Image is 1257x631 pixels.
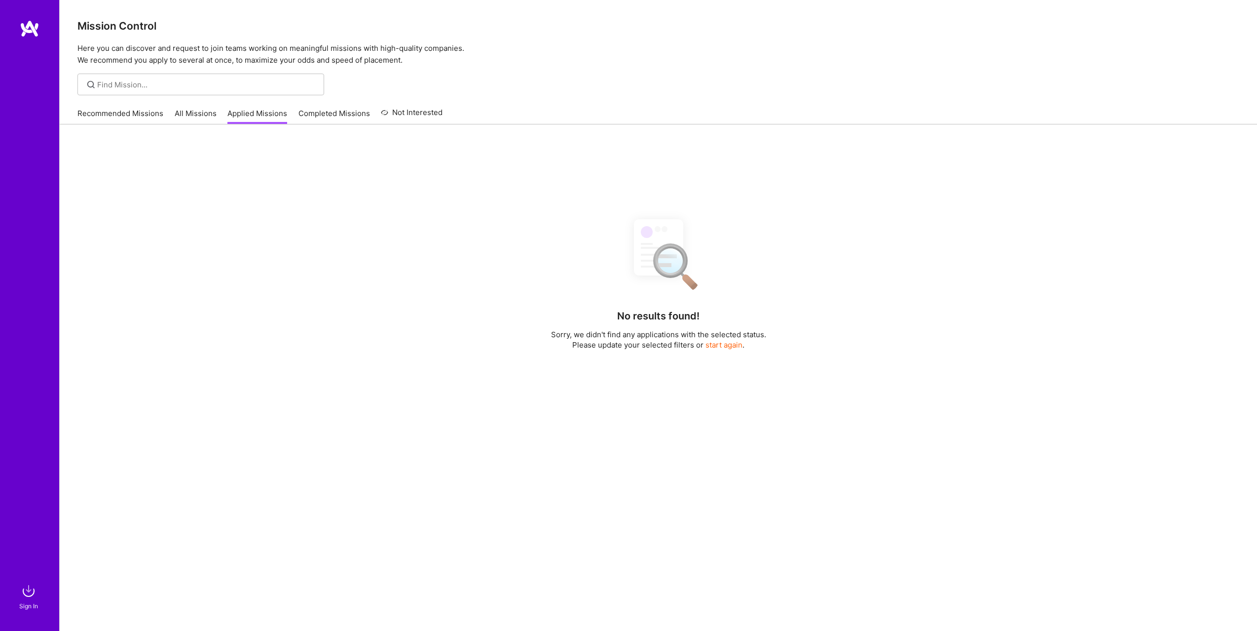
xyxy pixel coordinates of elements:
[381,107,443,124] a: Not Interested
[551,340,766,350] p: Please update your selected filters or .
[551,329,766,340] p: Sorry, we didn't find any applications with the selected status.
[21,581,38,611] a: sign inSign In
[175,108,217,124] a: All Missions
[77,42,1239,66] p: Here you can discover and request to join teams working on meaningful missions with high-quality ...
[77,20,1239,32] h3: Mission Control
[85,79,97,90] i: icon SearchGrey
[617,210,701,297] img: No Results
[19,581,38,601] img: sign in
[227,108,287,124] a: Applied Missions
[77,108,163,124] a: Recommended Missions
[298,108,370,124] a: Completed Missions
[97,79,317,90] input: Find Mission...
[20,20,39,38] img: logo
[705,340,742,350] button: start again
[617,310,700,322] h4: No results found!
[19,601,38,611] div: Sign In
